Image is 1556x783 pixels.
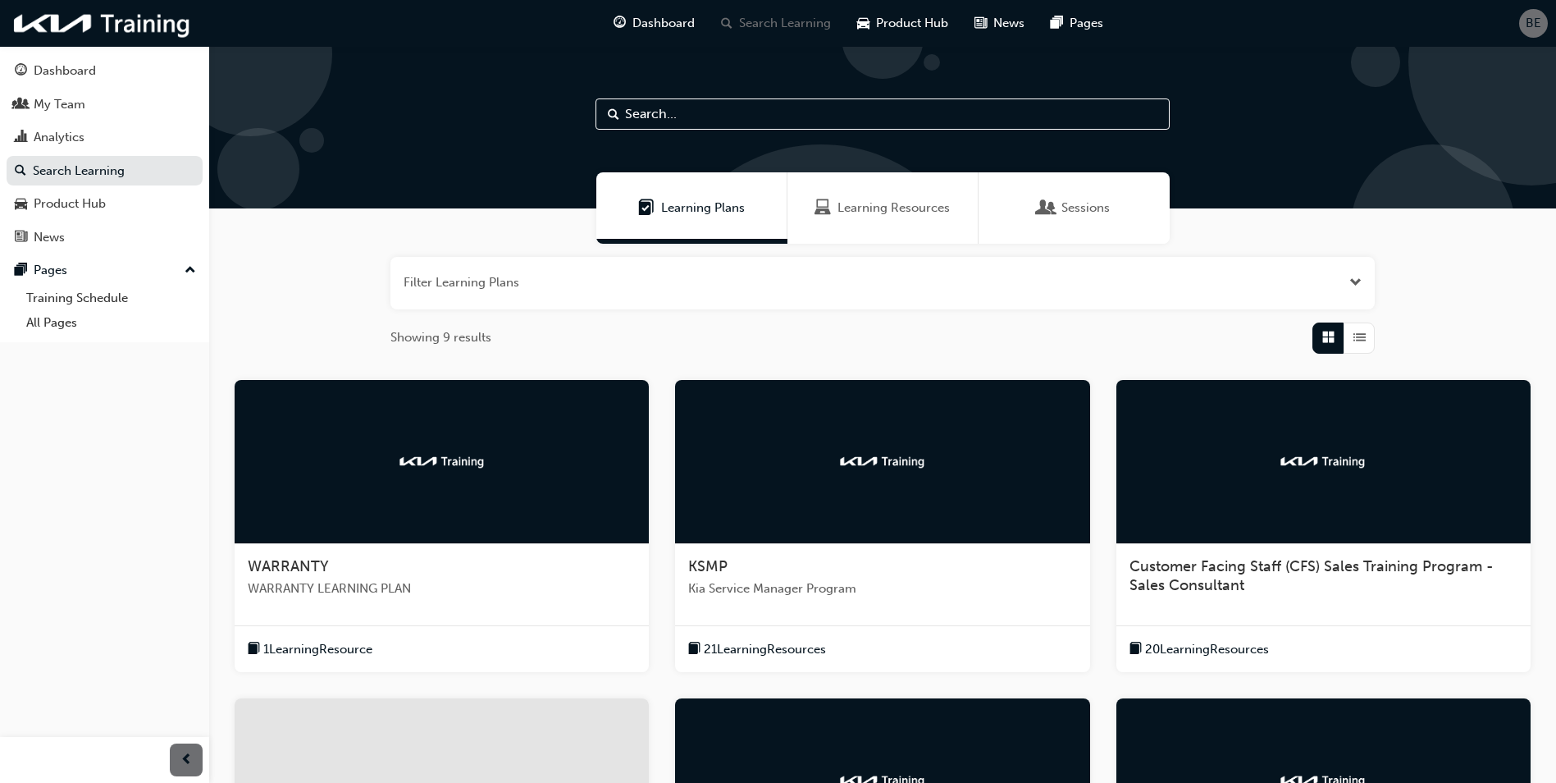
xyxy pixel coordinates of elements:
a: guage-iconDashboard [600,7,708,40]
a: Analytics [7,122,203,153]
a: kia-trainingKSMPKia Service Manager Programbook-icon21LearningResources [675,380,1089,673]
span: News [993,14,1024,33]
span: Product Hub [876,14,948,33]
span: Search [608,105,619,124]
div: Analytics [34,128,84,147]
button: Open the filter [1349,273,1362,292]
button: Pages [7,255,203,286]
button: book-icon1LearningResource [248,639,372,660]
a: Learning PlansLearning Plans [596,172,787,244]
div: My Team [34,95,85,114]
span: book-icon [248,639,260,660]
span: Grid [1322,328,1335,347]
span: WARRANTY LEARNING PLAN [248,579,636,598]
a: Training Schedule [20,286,203,311]
div: Dashboard [34,62,96,80]
span: Learning Resources [837,199,950,217]
span: news-icon [15,231,27,245]
span: search-icon [721,13,732,34]
a: news-iconNews [961,7,1038,40]
span: Sessions [1061,199,1110,217]
img: kia-training [1278,453,1368,469]
div: Product Hub [34,195,106,213]
span: car-icon [857,13,869,34]
span: up-icon [185,260,196,282]
span: Customer Facing Staff (CFS) Sales Training Program - Sales Consultant [1129,557,1494,595]
a: SessionsSessions [979,172,1170,244]
span: chart-icon [15,130,27,145]
span: news-icon [974,13,987,34]
div: News [34,228,65,247]
span: car-icon [15,197,27,212]
span: 1 Learning Resource [263,640,372,659]
span: Pages [1070,14,1103,33]
button: BE [1519,9,1548,38]
a: Product Hub [7,189,203,219]
img: kia-training [8,7,197,40]
span: 21 Learning Resources [704,640,826,659]
span: KSMP [688,557,728,575]
button: DashboardMy TeamAnalyticsSearch LearningProduct HubNews [7,53,203,255]
a: Dashboard [7,56,203,86]
span: 20 Learning Resources [1145,640,1269,659]
span: people-icon [15,98,27,112]
a: All Pages [20,310,203,336]
span: book-icon [1129,639,1142,660]
span: pages-icon [1051,13,1063,34]
span: prev-icon [180,750,193,771]
span: Learning Plans [638,199,655,217]
span: Showing 9 results [390,328,491,347]
a: My Team [7,89,203,120]
span: Dashboard [632,14,695,33]
span: BE [1526,14,1541,33]
span: guage-icon [15,64,27,79]
img: kia-training [837,453,928,469]
button: book-icon21LearningResources [688,639,826,660]
span: WARRANTY [248,557,329,575]
a: kia-trainingWARRANTYWARRANTY LEARNING PLANbook-icon1LearningResource [235,380,649,673]
span: search-icon [15,164,26,179]
button: book-icon20LearningResources [1129,639,1269,660]
a: kia-trainingCustomer Facing Staff (CFS) Sales Training Program - Sales Consultantbook-icon20Learn... [1116,380,1531,673]
div: Pages [34,261,67,280]
span: Search Learning [739,14,831,33]
span: Kia Service Manager Program [688,579,1076,598]
span: pages-icon [15,263,27,278]
span: guage-icon [614,13,626,34]
a: News [7,222,203,253]
a: pages-iconPages [1038,7,1116,40]
a: car-iconProduct Hub [844,7,961,40]
a: Learning ResourcesLearning Resources [787,172,979,244]
a: search-iconSearch Learning [708,7,844,40]
span: Sessions [1038,199,1055,217]
span: Learning Resources [815,199,831,217]
img: kia-training [397,453,487,469]
span: Learning Plans [661,199,745,217]
a: Search Learning [7,156,203,186]
input: Search... [595,98,1170,130]
span: List [1353,328,1366,347]
span: book-icon [688,639,700,660]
